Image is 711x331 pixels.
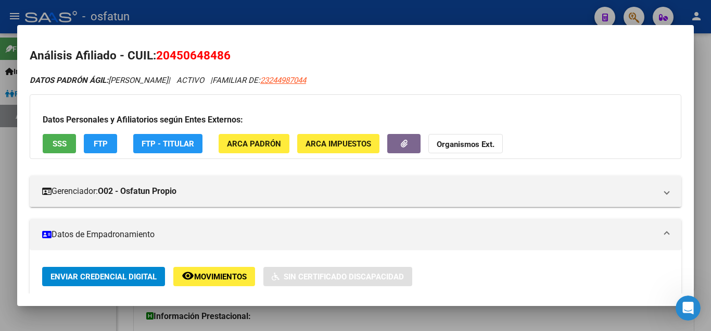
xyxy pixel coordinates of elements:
strong: O02 - Osfatun Propio [98,185,176,198]
button: FTP - Titular [133,134,202,153]
span: ARCA Padrón [227,139,281,149]
button: ARCA Padrón [219,134,289,153]
mat-panel-title: Datos de Empadronamiento [42,228,656,241]
span: FTP - Titular [142,139,194,149]
span: FTP [94,139,108,149]
span: [PERSON_NAME] [30,76,168,85]
strong: DATOS PADRÓN ÁGIL: [30,76,108,85]
mat-panel-title: Gerenciador: [42,185,656,198]
button: Enviar Credencial Digital [42,267,165,286]
mat-expansion-panel-header: Datos de Empadronamiento [30,219,681,250]
h3: Datos Personales y Afiliatorios según Entes Externos: [43,114,668,126]
button: Movimientos [173,267,255,286]
h2: Análisis Afiliado - CUIL: [30,47,681,65]
span: Enviar Credencial Digital [50,272,157,281]
i: | ACTIVO | [30,76,306,85]
button: ARCA Impuestos [297,134,379,153]
span: 23244987044 [260,76,306,85]
mat-expansion-panel-header: Gerenciador:O02 - Osfatun Propio [30,176,681,207]
span: FAMILIAR DE: [212,76,306,85]
button: FTP [84,134,117,153]
button: Organismos Ext. [428,134,503,153]
span: Sin Certificado Discapacidad [284,272,404,281]
button: SSS [43,134,76,153]
strong: Organismos Ext. [437,140,494,149]
span: 20450648486 [156,48,231,62]
mat-icon: remove_red_eye [182,269,194,282]
iframe: Intercom live chat [676,296,701,321]
span: Movimientos [194,272,247,281]
button: Sin Certificado Discapacidad [263,267,412,286]
span: SSS [53,139,67,149]
span: ARCA Impuestos [306,139,371,149]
